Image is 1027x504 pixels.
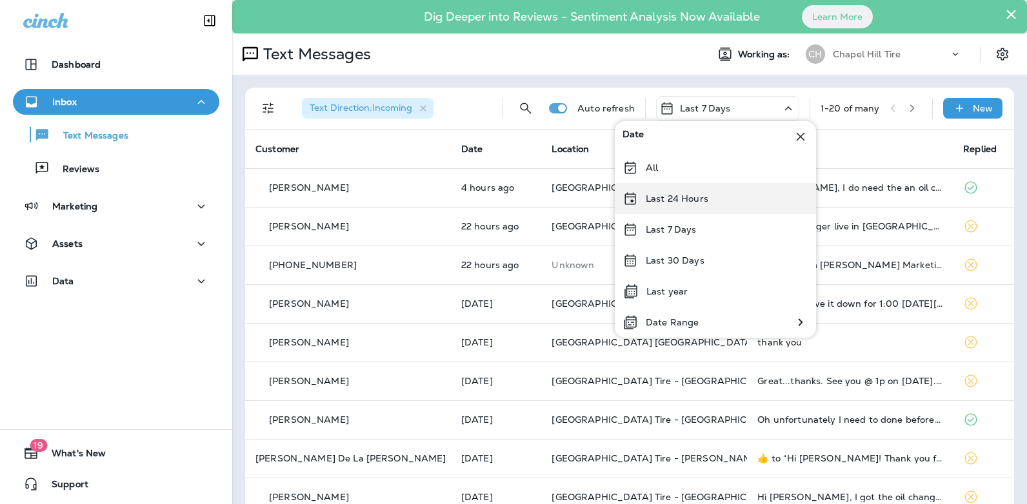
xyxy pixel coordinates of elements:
[461,298,532,309] p: Sep 22, 2025 01:46 PM
[386,15,797,19] p: Dig Deeper into Reviews - Sentiment Analysis Now Available
[13,52,219,77] button: Dashboard
[757,492,942,502] div: Hi Chris, I got the oil changed on this vehicle on July 7 at your 502 W Franklin St shop. Please ...
[757,260,942,270] div: New Lead via Merrick Marketing, Customer Name: Josh S., Contact info: 919-414-1825, Job Info: I a...
[255,143,299,155] span: Customer
[52,238,83,249] p: Assets
[50,164,99,176] p: Reviews
[757,376,942,386] div: Great...thanks. See you @ 1p on October 2. Betty
[552,220,781,232] span: [GEOGRAPHIC_DATA] Tire - [GEOGRAPHIC_DATA]
[30,439,47,452] span: 19
[13,231,219,257] button: Assets
[973,103,993,113] p: New
[269,221,349,231] p: [PERSON_NAME]
[50,130,128,142] p: Text Messages
[833,49,901,59] p: Chapel Hill Tire
[269,414,349,425] p: [PERSON_NAME]
[802,5,873,28] button: Learn More
[461,260,532,270] p: Sep 22, 2025 04:46 PM
[461,414,532,425] p: Sep 22, 2025 01:08 PM
[461,492,532,502] p: Sep 22, 2025 12:02 PM
[192,8,228,34] button: Collapse Sidebar
[646,317,699,327] p: Date Range
[255,95,281,121] button: Filters
[269,260,357,270] p: [PHONE_NUMBER]
[623,129,644,144] span: Date
[52,59,101,70] p: Dashboard
[13,155,219,182] button: Reviews
[738,49,793,60] span: Working as:
[757,298,942,309] div: Liked “We have it down for 1:00 on Wednesday, October 1. We will see you then.”
[757,337,942,347] div: thank you
[52,97,77,107] p: Inbox
[991,43,1014,66] button: Settings
[269,376,349,386] p: [PERSON_NAME]
[52,276,74,286] p: Data
[552,491,784,503] span: [GEOGRAPHIC_DATA] Tire - [GEOGRAPHIC_DATA].
[13,89,219,115] button: Inbox
[39,448,106,463] span: What's New
[552,375,784,387] span: [GEOGRAPHIC_DATA] Tire - [GEOGRAPHIC_DATA].
[757,182,942,193] div: Chris, I do need the an oil change. The light has just gone on for that trying to look at. I can'...
[461,453,532,463] p: Sep 22, 2025 01:04 PM
[513,95,539,121] button: Search Messages
[13,193,219,219] button: Marketing
[552,414,784,425] span: [GEOGRAPHIC_DATA] Tire - [GEOGRAPHIC_DATA].
[13,471,219,497] button: Support
[552,452,861,464] span: [GEOGRAPHIC_DATA] Tire - [PERSON_NAME][GEOGRAPHIC_DATA]
[552,182,835,193] span: [GEOGRAPHIC_DATA] [GEOGRAPHIC_DATA][PERSON_NAME]
[269,182,349,193] p: [PERSON_NAME]
[552,143,589,155] span: Location
[757,453,942,463] div: ​👍​ to “ Hi William! Thank you for choosing Chapel Hill Tire Chapel Hill Tire - Crabtree Valley M...
[461,221,532,231] p: Sep 22, 2025 04:55 PM
[13,121,219,148] button: Text Messages
[461,376,532,386] p: Sep 22, 2025 01:12 PM
[461,337,532,347] p: Sep 22, 2025 01:44 PM
[255,453,446,463] p: [PERSON_NAME] De La [PERSON_NAME]
[52,201,97,211] p: Marketing
[646,286,688,296] p: Last year
[680,103,731,113] p: Last 7 Days
[646,224,697,235] p: Last 7 Days
[1005,4,1017,24] button: Close
[821,103,880,113] div: 1 - 20 of many
[646,162,658,173] p: All
[461,143,483,155] span: Date
[552,336,755,348] span: [GEOGRAPHIC_DATA] [GEOGRAPHIC_DATA]
[552,298,781,309] span: [GEOGRAPHIC_DATA] Tire - [GEOGRAPHIC_DATA]
[13,440,219,466] button: 19What's New
[646,255,704,266] p: Last 30 Days
[13,268,219,294] button: Data
[577,103,635,113] p: Auto refresh
[258,44,371,64] p: Text Messages
[269,492,349,502] p: [PERSON_NAME]
[461,182,532,193] p: Sep 23, 2025 11:24 AM
[646,193,708,204] p: Last 24 Hours
[310,102,412,113] span: Text Direction : Incoming
[302,98,434,119] div: Text Direction:Incoming
[757,414,942,425] div: Oh unfortunately I need to done before Wednesday but thank you!
[552,260,737,270] p: This customer does not have a last location and the phone number they messaged is not assigned to...
[39,479,88,494] span: Support
[269,337,349,347] p: [PERSON_NAME]
[963,143,997,155] span: Replied
[757,221,942,231] div: STOP *no longer live in NC
[269,298,349,309] p: [PERSON_NAME]
[806,44,825,64] div: CH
